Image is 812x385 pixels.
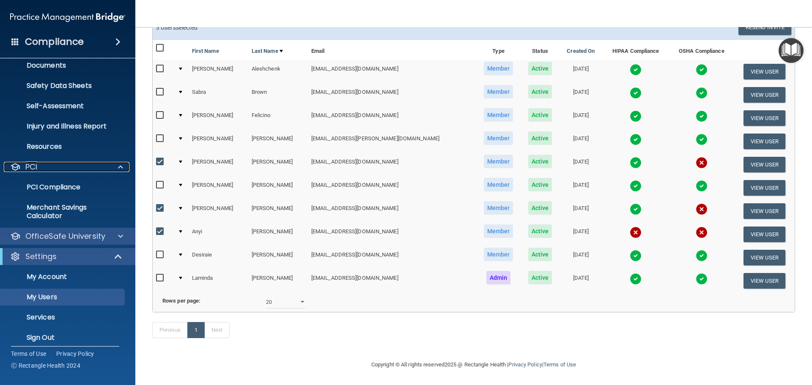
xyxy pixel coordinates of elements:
p: Settings [25,251,57,262]
span: Member [484,62,513,75]
td: [EMAIL_ADDRESS][DOMAIN_NAME] [308,60,476,83]
td: [EMAIL_ADDRESS][DOMAIN_NAME] [308,223,476,246]
td: Aleshchenk [248,60,308,83]
a: Settings [10,251,123,262]
b: Rows per page: [162,298,200,304]
button: Resend Invite [738,19,791,35]
button: View User [743,273,785,289]
span: Active [528,271,552,284]
p: Injury and Illness Report [5,122,121,131]
span: Active [528,108,552,122]
td: [PERSON_NAME] [189,106,248,130]
img: tick.e7d51cea.svg [696,250,708,262]
p: Self-Assessment [5,102,121,110]
th: Type [476,40,521,60]
span: Admin [486,271,511,284]
img: PMB logo [10,9,125,26]
button: View User [743,157,785,172]
td: Anyi [189,223,248,246]
h4: Compliance [25,36,84,48]
p: PCI Compliance [5,183,121,191]
td: [DATE] [559,246,602,269]
span: Active [528,224,552,238]
p: My Account [5,273,121,281]
span: Member [484,248,513,261]
a: First Name [192,46,219,56]
p: Resources [5,142,121,151]
p: Documents [5,61,121,70]
img: tick.e7d51cea.svg [630,250,642,262]
td: [DATE] [559,223,602,246]
img: tick.e7d51cea.svg [696,273,708,285]
span: Member [484,131,513,145]
a: OfficeSafe University [10,231,123,241]
a: Previous [152,322,188,338]
button: View User [743,227,785,242]
td: Brown [248,83,308,106]
a: Terms of Use [543,361,576,368]
th: OSHA Compliance [669,40,734,60]
img: tick.e7d51cea.svg [696,87,708,99]
td: [EMAIL_ADDRESS][DOMAIN_NAME] [308,246,476,269]
th: HIPAA Compliance [602,40,669,60]
img: tick.e7d51cea.svg [630,64,642,76]
img: tick.e7d51cea.svg [696,180,708,192]
img: tick.e7d51cea.svg [630,157,642,169]
img: cross.ca9f0e7f.svg [696,203,708,215]
img: tick.e7d51cea.svg [630,110,642,122]
td: [EMAIL_ADDRESS][DOMAIN_NAME] [308,199,476,223]
p: Sign Out [5,333,121,342]
td: [DATE] [559,199,602,223]
td: [DATE] [559,176,602,199]
button: View User [743,180,785,196]
span: Member [484,201,513,215]
td: [EMAIL_ADDRESS][DOMAIN_NAME] [308,176,476,199]
td: [DATE] [559,60,602,83]
span: Member [484,224,513,238]
td: [DATE] [559,83,602,106]
img: tick.e7d51cea.svg [630,203,642,215]
a: 1 [187,322,205,338]
span: Active [528,201,552,215]
td: Laminda [189,269,248,292]
td: [PERSON_NAME] [248,130,308,153]
td: [PERSON_NAME] [248,176,308,199]
p: My Users [5,293,121,301]
span: Active [528,155,552,168]
td: [DATE] [559,106,602,130]
img: tick.e7d51cea.svg [630,180,642,192]
img: cross.ca9f0e7f.svg [696,227,708,238]
td: [PERSON_NAME] [189,153,248,176]
td: Felicino [248,106,308,130]
th: Status [521,40,559,60]
a: Privacy Policy [56,350,94,358]
p: Safety Data Sheets [5,82,121,90]
button: View User [743,203,785,219]
td: [PERSON_NAME] [189,60,248,83]
span: Ⓒ Rectangle Health 2024 [11,361,80,370]
a: Created On [567,46,595,56]
a: Privacy Policy [508,361,542,368]
button: View User [743,87,785,103]
span: Member [484,85,513,98]
td: [PERSON_NAME] [248,153,308,176]
td: [EMAIL_ADDRESS][DOMAIN_NAME] [308,106,476,130]
td: [PERSON_NAME] [189,130,248,153]
img: cross.ca9f0e7f.svg [630,227,642,238]
span: s [173,24,176,31]
td: [DATE] [559,153,602,176]
td: [PERSON_NAME] [189,176,248,199]
span: Active [528,62,552,75]
td: [EMAIL_ADDRESS][PERSON_NAME][DOMAIN_NAME] [308,130,476,153]
img: tick.e7d51cea.svg [696,64,708,76]
img: tick.e7d51cea.svg [630,273,642,285]
a: Terms of Use [11,350,46,358]
td: [DATE] [559,130,602,153]
td: Desiraie [189,246,248,269]
a: Next [204,322,230,338]
td: [PERSON_NAME] [248,269,308,292]
span: Active [528,131,552,145]
span: Member [484,178,513,191]
img: cross.ca9f0e7f.svg [696,157,708,169]
span: Active [528,85,552,98]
